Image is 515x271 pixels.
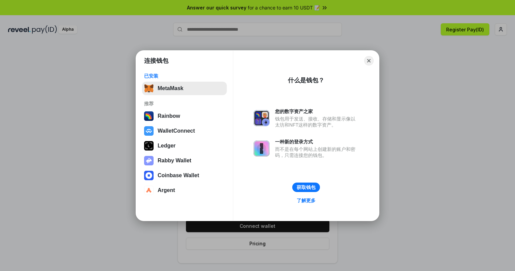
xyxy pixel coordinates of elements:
button: Rabby Wallet [142,154,227,167]
div: 了解更多 [297,197,316,204]
img: svg+xml,%3Csvg%20width%3D%2228%22%20height%3D%2228%22%20viewBox%3D%220%200%2028%2028%22%20fill%3D... [144,186,154,195]
div: Rabby Wallet [158,158,191,164]
div: Argent [158,187,175,193]
button: Argent [142,184,227,197]
div: 而不是在每个网站上创建新的账户和密码，只需连接您的钱包。 [275,146,359,158]
img: svg+xml,%3Csvg%20xmlns%3D%22http%3A%2F%2Fwww.w3.org%2F2000%2Fsvg%22%20fill%3D%22none%22%20viewBox... [253,110,270,126]
h1: 连接钱包 [144,57,168,65]
div: Ledger [158,143,175,149]
img: svg+xml,%3Csvg%20xmlns%3D%22http%3A%2F%2Fwww.w3.org%2F2000%2Fsvg%22%20width%3D%2228%22%20height%3... [144,141,154,151]
div: 推荐 [144,101,225,107]
div: 获取钱包 [297,184,316,190]
img: svg+xml,%3Csvg%20xmlns%3D%22http%3A%2F%2Fwww.w3.org%2F2000%2Fsvg%22%20fill%3D%22none%22%20viewBox... [144,156,154,165]
div: 钱包用于发送、接收、存储和显示像以太坊和NFT这样的数字资产。 [275,116,359,128]
div: MetaMask [158,85,183,91]
button: Ledger [142,139,227,153]
img: svg+xml,%3Csvg%20width%3D%22120%22%20height%3D%22120%22%20viewBox%3D%220%200%20120%20120%22%20fil... [144,111,154,121]
div: Rainbow [158,113,180,119]
button: Coinbase Wallet [142,169,227,182]
div: WalletConnect [158,128,195,134]
button: WalletConnect [142,124,227,138]
div: 已安装 [144,73,225,79]
img: svg+xml,%3Csvg%20xmlns%3D%22http%3A%2F%2Fwww.w3.org%2F2000%2Fsvg%22%20fill%3D%22none%22%20viewBox... [253,140,270,157]
div: 您的数字资产之家 [275,108,359,114]
img: svg+xml,%3Csvg%20width%3D%2228%22%20height%3D%2228%22%20viewBox%3D%220%200%2028%2028%22%20fill%3D... [144,126,154,136]
div: 一种新的登录方式 [275,139,359,145]
a: 了解更多 [293,196,320,205]
button: MetaMask [142,82,227,95]
img: svg+xml,%3Csvg%20fill%3D%22none%22%20height%3D%2233%22%20viewBox%3D%220%200%2035%2033%22%20width%... [144,84,154,93]
button: 获取钱包 [292,183,320,192]
div: Coinbase Wallet [158,172,199,179]
button: Rainbow [142,109,227,123]
button: Close [364,56,374,65]
img: svg+xml,%3Csvg%20width%3D%2228%22%20height%3D%2228%22%20viewBox%3D%220%200%2028%2028%22%20fill%3D... [144,171,154,180]
div: 什么是钱包？ [288,76,324,84]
